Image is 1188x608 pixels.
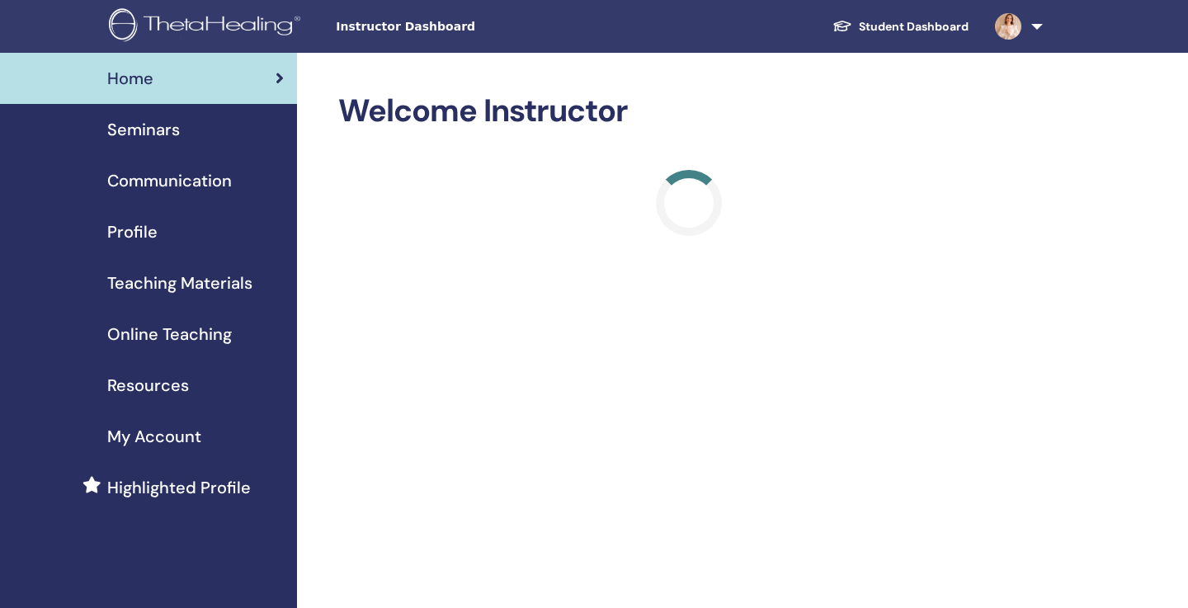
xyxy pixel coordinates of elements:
span: Seminars [107,117,180,142]
img: default.jpg [995,13,1021,40]
span: Profile [107,219,158,244]
img: logo.png [109,8,306,45]
span: Resources [107,373,189,398]
span: Online Teaching [107,322,232,346]
a: Student Dashboard [819,12,982,42]
span: Teaching Materials [107,271,252,295]
span: Highlighted Profile [107,475,251,500]
img: graduation-cap-white.svg [832,19,852,33]
span: My Account [107,424,201,449]
span: Instructor Dashboard [336,18,583,35]
h2: Welcome Instructor [338,92,1039,130]
span: Home [107,66,153,91]
span: Communication [107,168,232,193]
